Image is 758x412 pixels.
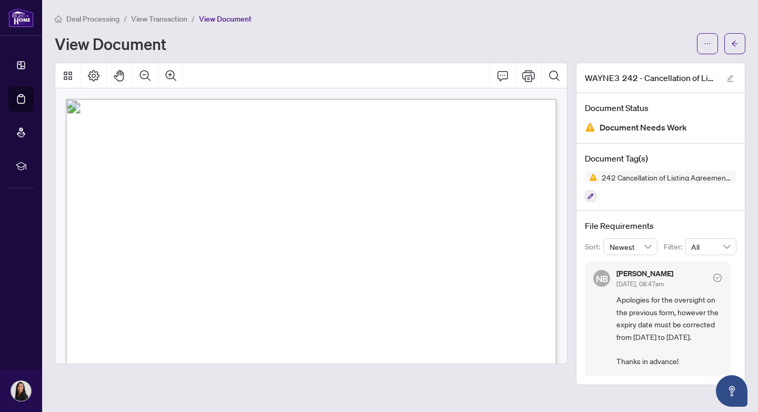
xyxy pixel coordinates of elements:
span: ellipsis [704,40,711,47]
p: Filter: [664,241,685,253]
h4: Document Tag(s) [585,152,736,165]
span: check-circle [713,274,722,282]
span: edit [726,75,734,82]
span: All [691,239,730,255]
img: Profile Icon [11,381,31,401]
img: logo [8,8,34,27]
span: View Document [199,14,252,24]
button: Open asap [716,375,747,407]
img: Status Icon [585,171,597,184]
span: home [55,15,62,23]
li: / [192,13,195,25]
li: / [124,13,127,25]
span: [DATE], 08:47am [616,280,664,288]
span: Deal Processing [66,14,119,24]
h4: File Requirements [585,219,736,232]
p: Sort: [585,241,603,253]
span: NB [595,272,608,286]
h1: View Document [55,35,166,52]
h4: Document Status [585,102,736,114]
img: Document Status [585,122,595,133]
span: Document Needs Work [600,120,687,135]
span: Apologies for the oversight on the previous form, however the expiry date must be corrected from ... [616,294,722,367]
span: 242 Cancellation of Listing Agreement - Authority to Offer for Sale [597,174,736,181]
span: WAYNE3 242 - Cancellation of Listing Agreement Authority to Offer for Sale 3.pdf [585,72,716,84]
span: View Transaction [131,14,187,24]
span: arrow-left [731,40,739,47]
span: Newest [610,239,652,255]
h5: [PERSON_NAME] [616,270,673,277]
